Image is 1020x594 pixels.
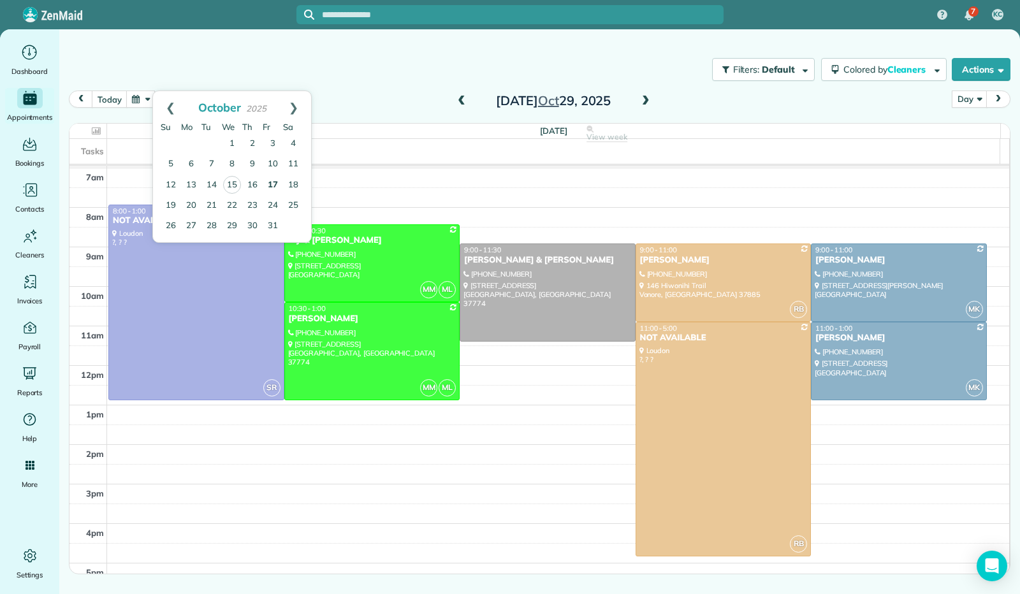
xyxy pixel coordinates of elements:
[18,340,41,353] span: Payroll
[263,196,283,216] a: 24
[640,324,677,333] span: 11:00 - 5:00
[222,122,235,132] span: Wednesday
[283,154,303,175] a: 11
[17,386,43,399] span: Reports
[843,64,930,75] span: Colored by
[201,154,222,175] a: 7
[242,196,263,216] a: 23
[81,370,104,380] span: 12pm
[283,175,303,196] a: 18
[790,535,807,553] span: RB
[86,172,104,182] span: 7am
[288,314,456,324] div: [PERSON_NAME]
[640,245,677,254] span: 9:00 - 11:00
[222,154,242,175] a: 8
[439,379,456,396] span: ML
[86,251,104,261] span: 9am
[86,212,104,222] span: 8am
[263,122,270,132] span: Friday
[222,196,242,216] a: 22
[7,111,53,124] span: Appointments
[5,272,54,307] a: Invoices
[283,196,303,216] a: 25
[420,379,437,396] span: MM
[5,363,54,399] a: Reports
[815,255,983,266] div: [PERSON_NAME]
[956,1,982,29] div: 7 unread notifications
[289,226,326,235] span: 8:30 - 10:30
[706,58,815,81] a: Filters: Default
[283,122,293,132] span: Saturday
[69,91,93,108] button: prev
[5,409,54,445] a: Help
[952,91,987,108] button: Day
[5,226,54,261] a: Cleaners
[242,122,252,132] span: Thursday
[815,324,852,333] span: 11:00 - 1:00
[11,65,48,78] span: Dashboard
[790,301,807,318] span: RB
[263,379,280,396] span: SR
[263,154,283,175] a: 10
[86,409,104,419] span: 1pm
[161,154,181,175] a: 5
[263,216,283,236] a: 31
[815,333,983,344] div: [PERSON_NAME]
[81,291,104,301] span: 10am
[474,94,633,108] h2: [DATE] 29, 2025
[815,245,852,254] span: 9:00 - 11:00
[242,134,263,154] a: 2
[5,546,54,581] a: Settings
[181,175,201,196] a: 13
[181,196,201,216] a: 20
[181,154,201,175] a: 6
[153,91,188,123] a: Prev
[463,255,632,266] div: [PERSON_NAME] & [PERSON_NAME]
[201,196,222,216] a: 21
[586,132,627,142] span: View week
[993,10,1002,20] span: KC
[971,6,975,17] span: 7
[283,134,303,154] a: 4
[242,154,263,175] a: 9
[201,175,222,196] a: 14
[5,42,54,78] a: Dashboard
[289,304,326,313] span: 10:30 - 1:00
[952,58,1010,81] button: Actions
[304,10,314,20] svg: Focus search
[22,478,38,491] span: More
[263,175,283,196] a: 17
[966,301,983,318] span: MK
[161,216,181,236] a: 26
[15,249,44,261] span: Cleaners
[464,245,501,254] span: 9:00 - 11:30
[181,122,193,132] span: Monday
[15,203,44,215] span: Contacts
[242,216,263,236] a: 30
[86,488,104,498] span: 3pm
[296,10,314,20] button: Focus search
[276,91,311,123] a: Next
[198,100,242,114] span: October
[439,281,456,298] span: ML
[181,216,201,236] a: 27
[288,235,456,246] div: P J. & [PERSON_NAME]
[966,379,983,396] span: MK
[762,64,796,75] span: Default
[420,281,437,298] span: MM
[639,255,808,266] div: [PERSON_NAME]
[639,333,808,344] div: NOT AVAILABLE
[5,88,54,124] a: Appointments
[246,103,266,113] span: 2025
[821,58,947,81] button: Colored byCleaners
[223,176,241,194] a: 15
[201,216,222,236] a: 28
[92,91,127,108] button: today
[712,58,815,81] button: Filters: Default
[887,64,928,75] span: Cleaners
[161,196,181,216] a: 19
[86,528,104,538] span: 4pm
[242,175,263,196] a: 16
[113,206,146,215] span: 8:00 - 1:00
[81,330,104,340] span: 11am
